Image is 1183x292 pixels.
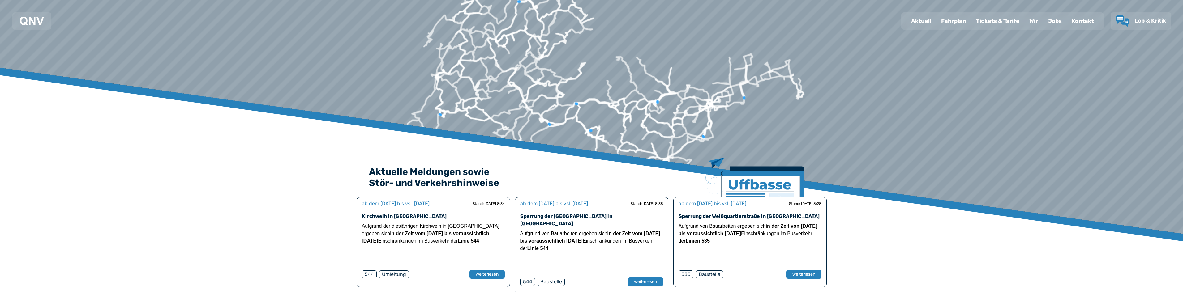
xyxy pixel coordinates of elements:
[458,238,479,243] strong: Linie 544
[520,200,588,207] div: ab dem [DATE] bis vsl. [DATE]
[1024,13,1043,29] a: Wir
[520,231,660,243] strong: in der Zeit vom [DATE] bis voraussichtlich [DATE]
[362,231,489,243] strong: in der Zeit vom [DATE] bis voraussichtlich [DATE]
[362,270,377,278] div: 544
[527,246,548,251] strong: Linie 544
[789,201,821,206] div: Stand: [DATE] 8:28
[679,223,817,236] strong: in der Zeit von [DATE] bis voraussichtlich [DATE]
[936,13,971,29] a: Fahrplan
[1043,13,1067,29] a: Jobs
[631,201,663,206] div: Stand: [DATE] 8:38
[379,270,409,278] div: Umleitung
[628,277,663,286] button: weiterlesen
[520,231,660,251] span: Aufgrund von Bauarbeiten ergeben sich Einschränkungen im Busverkehr der
[520,278,535,286] div: 544
[1067,13,1099,29] a: Kontakt
[520,213,612,226] a: Sperrung der [GEOGRAPHIC_DATA] in [GEOGRAPHIC_DATA]
[906,13,936,29] a: Aktuell
[971,13,1024,29] a: Tickets & Tarife
[20,15,44,27] a: QNV Logo
[20,17,44,25] img: QNV Logo
[362,213,447,219] a: Kirchweih in [GEOGRAPHIC_DATA]
[469,270,505,279] button: weiterlesen
[538,278,565,286] div: Baustelle
[362,200,430,207] div: ab dem [DATE] bis vsl. [DATE]
[473,201,505,206] div: Stand: [DATE] 8:34
[679,270,693,278] div: 535
[705,158,804,235] img: Zeitung mit Titel Uffbase
[679,223,817,243] span: Aufgrund von Bauarbeiten ergeben sich Einschränkungen im Busverkehr der
[679,213,820,219] a: Sperrung der Weißquartierstraße in [GEOGRAPHIC_DATA]
[369,166,814,188] h2: Aktuelle Meldungen sowie Stör- und Verkehrshinweise
[696,270,723,278] div: Baustelle
[1116,15,1166,27] a: Lob & Kritik
[362,223,499,243] span: Aufgrund der diesjährigen Kirchweih in [GEOGRAPHIC_DATA] ergeben sich Einschränkungen im Busverke...
[679,200,746,207] div: ab dem [DATE] bis vsl. [DATE]
[1134,17,1166,24] span: Lob & Kritik
[786,270,821,279] button: weiterlesen
[686,238,710,243] strong: Linien 535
